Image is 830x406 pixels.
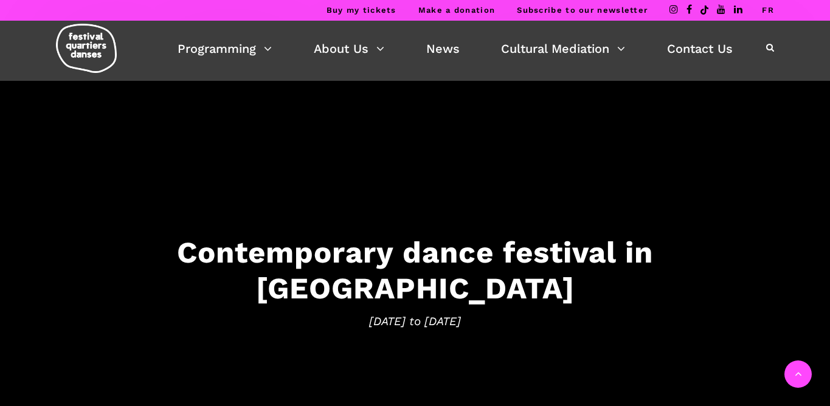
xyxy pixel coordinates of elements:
a: News [426,38,460,59]
h3: Contemporary dance festival in [GEOGRAPHIC_DATA] [38,234,792,306]
a: About Us [314,38,384,59]
a: FR [762,5,774,15]
a: Make a donation [418,5,496,15]
a: Programming [178,38,272,59]
a: Subscribe to our newsletter [517,5,648,15]
a: Contact Us [667,38,733,59]
a: Buy my tickets [327,5,396,15]
img: logo-fqd-med [56,24,117,73]
span: [DATE] to [DATE] [38,312,792,330]
a: Cultural Mediation [501,38,625,59]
